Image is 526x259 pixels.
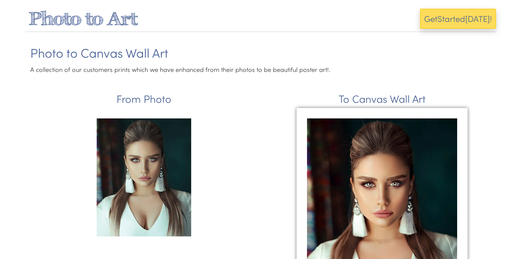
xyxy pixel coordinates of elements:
button: GetStarted[DATE]! [420,9,496,29]
h1: Photo to Canvas Wall Art [30,46,496,60]
h2: From Photo [30,93,258,105]
span: Get [424,13,437,24]
span: ed [455,13,465,24]
img: female-portrait.jpg [86,108,202,247]
p: A collection of our customers prints which we have enhanced from their photos to be beautiful pos... [30,63,496,76]
a: Photo to Art [29,8,138,29]
h2: To Canvas Wall Art [268,93,496,105]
